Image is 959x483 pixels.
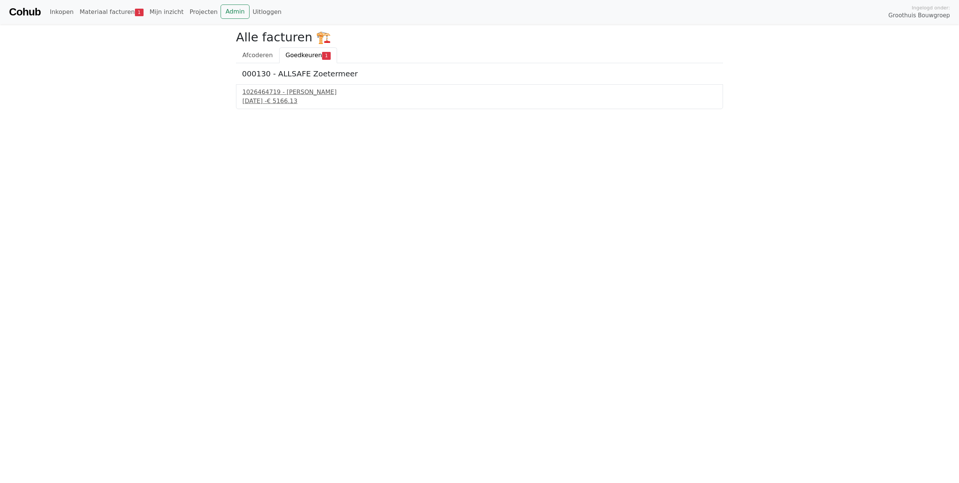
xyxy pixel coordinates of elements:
a: Mijn inzicht [147,5,187,20]
span: 1 [322,52,331,59]
a: Inkopen [47,5,76,20]
span: Afcoderen [242,52,273,59]
a: Projecten [186,5,221,20]
div: 1026464719 - [PERSON_NAME] [242,88,717,97]
div: [DATE] - [242,97,717,106]
span: Groothuis Bouwgroep [888,11,950,20]
a: Goedkeuren1 [279,47,337,63]
h5: 000130 - ALLSAFE Zoetermeer [242,69,717,78]
span: € 5166.13 [267,97,297,105]
a: Materiaal facturen1 [77,5,147,20]
a: Cohub [9,3,41,21]
span: Goedkeuren [286,52,322,59]
a: Uitloggen [250,5,284,20]
span: 1 [135,9,144,16]
span: Ingelogd onder: [912,4,950,11]
a: Admin [221,5,250,19]
a: 1026464719 - [PERSON_NAME][DATE] -€ 5166.13 [242,88,717,106]
h2: Alle facturen 🏗️ [236,30,723,44]
a: Afcoderen [236,47,279,63]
